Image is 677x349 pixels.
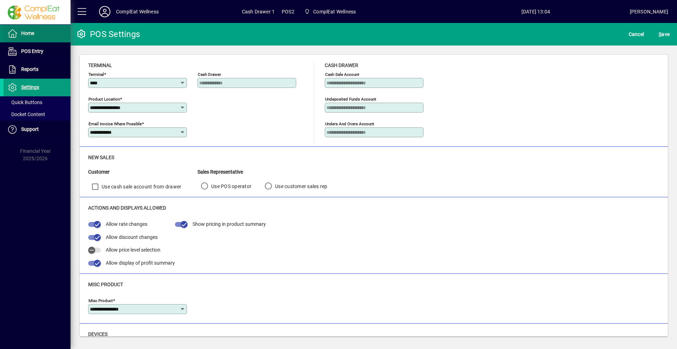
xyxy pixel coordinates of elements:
span: Allow price level selection [106,247,160,253]
span: Allow rate changes [106,221,147,227]
span: [DATE] 13:04 [442,6,630,17]
span: S [659,31,661,37]
mat-label: Cash Drawer [198,72,221,77]
mat-label: Unders and Overs Account [325,121,374,126]
span: Show pricing in product summary [193,221,266,227]
a: Support [4,121,71,138]
mat-label: Misc Product [89,298,113,303]
div: Customer [88,168,197,176]
span: Allow display of profit summary [106,260,175,266]
mat-label: Terminal [89,72,104,77]
button: Cancel [627,28,646,41]
span: ComplEat Wellness [313,6,356,17]
span: Allow discount changes [106,234,158,240]
label: Use customer sales rep [274,183,328,190]
label: Use POS operator [210,183,251,190]
a: POS Entry [4,43,71,60]
div: ComplEat Wellness [116,6,159,17]
span: Actions and Displays Allowed [88,205,166,211]
span: POS2 [282,6,294,17]
mat-label: Cash sale account [325,72,359,77]
button: Save [657,28,671,41]
span: ComplEat Wellness [301,5,359,18]
span: Home [21,30,34,36]
a: Reports [4,61,71,78]
span: Devices [88,331,108,337]
button: Profile [93,5,116,18]
a: Docket Content [4,108,71,120]
span: Support [21,126,39,132]
span: Settings [21,84,39,90]
mat-label: Email Invoice where possible [89,121,142,126]
span: Cash Drawer [325,62,358,68]
span: Cancel [629,29,644,40]
span: ave [659,29,670,40]
span: Misc Product [88,282,123,287]
span: New Sales [88,155,114,160]
span: Terminal [88,62,112,68]
label: Use cash sale account from drawer [100,183,181,190]
span: Docket Content [7,112,45,117]
div: [PERSON_NAME] [630,6,668,17]
span: Cash Drawer 1 [242,6,275,17]
span: Reports [21,66,38,72]
div: POS Settings [76,29,140,40]
a: Quick Buttons [4,96,71,108]
span: Quick Buttons [7,100,42,105]
a: Home [4,25,71,42]
mat-label: Product location [89,97,120,102]
mat-label: Undeposited Funds Account [325,97,376,102]
span: POS Entry [21,48,43,54]
div: Sales Representative [197,168,337,176]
